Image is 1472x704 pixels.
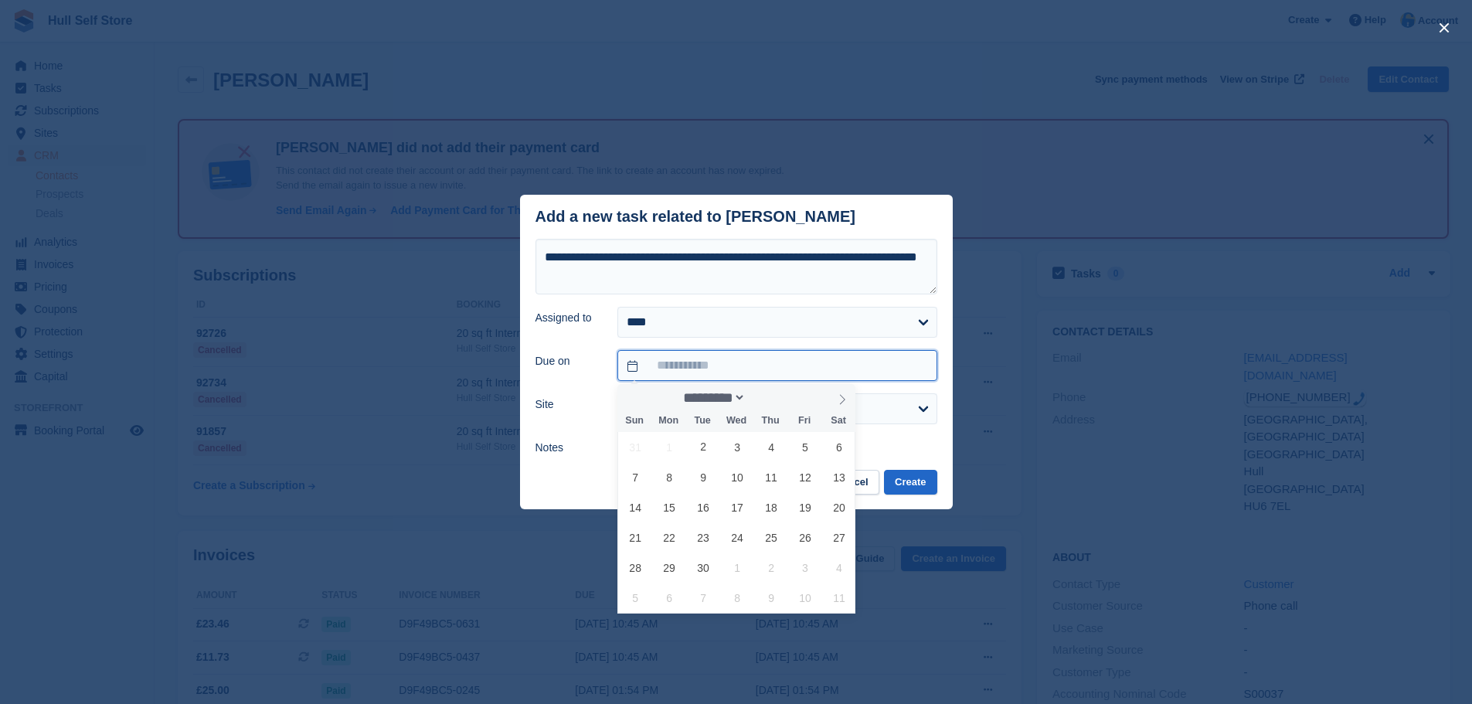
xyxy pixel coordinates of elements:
[688,432,719,462] span: September 2, 2025
[688,583,719,613] span: October 7, 2025
[790,553,821,583] span: October 3, 2025
[535,440,600,456] label: Notes
[756,583,787,613] span: October 9, 2025
[654,553,685,583] span: September 29, 2025
[654,462,685,492] span: September 8, 2025
[824,492,854,522] span: September 20, 2025
[787,416,821,426] span: Fri
[790,462,821,492] span: September 12, 2025
[884,470,937,495] button: Create
[722,553,753,583] span: October 1, 2025
[722,522,753,553] span: September 24, 2025
[756,522,787,553] span: September 25, 2025
[722,462,753,492] span: September 10, 2025
[688,522,719,553] span: September 23, 2025
[620,432,651,462] span: August 31, 2025
[790,522,821,553] span: September 26, 2025
[824,432,854,462] span: September 6, 2025
[821,416,855,426] span: Sat
[651,416,685,426] span: Mon
[654,583,685,613] span: October 6, 2025
[535,310,600,326] label: Assigned to
[620,522,651,553] span: September 21, 2025
[688,492,719,522] span: September 16, 2025
[756,553,787,583] span: October 2, 2025
[824,522,854,553] span: September 27, 2025
[790,583,821,613] span: October 10, 2025
[746,389,794,406] input: Year
[824,553,854,583] span: October 4, 2025
[790,432,821,462] span: September 5, 2025
[535,208,856,226] div: Add a new task related to [PERSON_NAME]
[620,462,651,492] span: September 7, 2025
[722,492,753,522] span: September 17, 2025
[654,432,685,462] span: September 1, 2025
[688,462,719,492] span: September 9, 2025
[685,416,719,426] span: Tue
[678,389,746,406] select: Month
[824,583,854,613] span: October 11, 2025
[617,416,651,426] span: Sun
[722,583,753,613] span: October 8, 2025
[722,432,753,462] span: September 3, 2025
[790,492,821,522] span: September 19, 2025
[620,553,651,583] span: September 28, 2025
[654,492,685,522] span: September 15, 2025
[535,396,600,413] label: Site
[620,492,651,522] span: September 14, 2025
[535,353,600,369] label: Due on
[1432,15,1457,40] button: close
[756,462,787,492] span: September 11, 2025
[756,432,787,462] span: September 4, 2025
[688,553,719,583] span: September 30, 2025
[620,583,651,613] span: October 5, 2025
[756,492,787,522] span: September 18, 2025
[824,462,854,492] span: September 13, 2025
[719,416,753,426] span: Wed
[753,416,787,426] span: Thu
[654,522,685,553] span: September 22, 2025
